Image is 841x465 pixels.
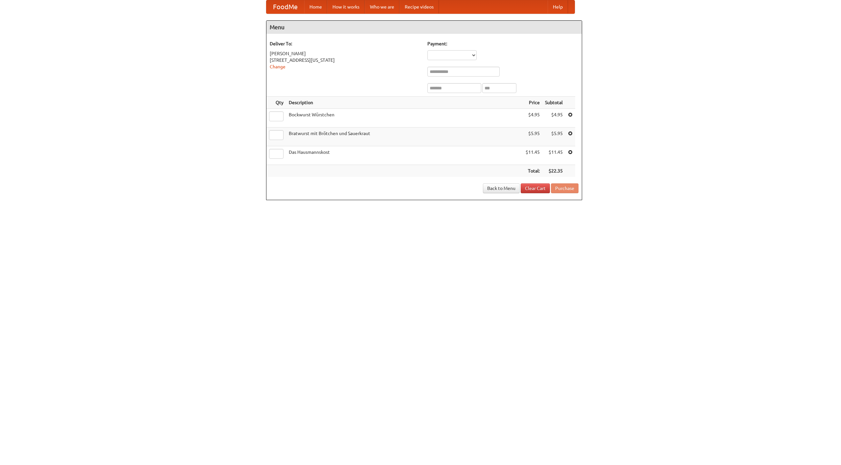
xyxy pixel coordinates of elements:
[542,146,565,165] td: $11.45
[523,165,542,177] th: Total:
[551,183,579,193] button: Purchase
[542,128,565,146] td: $5.95
[327,0,365,13] a: How it works
[270,57,421,63] div: [STREET_ADDRESS][US_STATE]
[286,97,523,109] th: Description
[542,97,565,109] th: Subtotal
[523,109,542,128] td: $4.95
[427,40,579,47] h5: Payment:
[286,109,523,128] td: Bockwurst Würstchen
[523,97,542,109] th: Price
[266,21,582,34] h4: Menu
[270,50,421,57] div: [PERSON_NAME]
[365,0,399,13] a: Who we are
[548,0,568,13] a: Help
[270,40,421,47] h5: Deliver To:
[542,109,565,128] td: $4.95
[399,0,439,13] a: Recipe videos
[483,183,520,193] a: Back to Menu
[266,0,304,13] a: FoodMe
[286,146,523,165] td: Das Hausmannskost
[521,183,550,193] a: Clear Cart
[523,146,542,165] td: $11.45
[523,128,542,146] td: $5.95
[542,165,565,177] th: $22.35
[286,128,523,146] td: Bratwurst mit Brötchen und Sauerkraut
[270,64,285,69] a: Change
[304,0,327,13] a: Home
[266,97,286,109] th: Qty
